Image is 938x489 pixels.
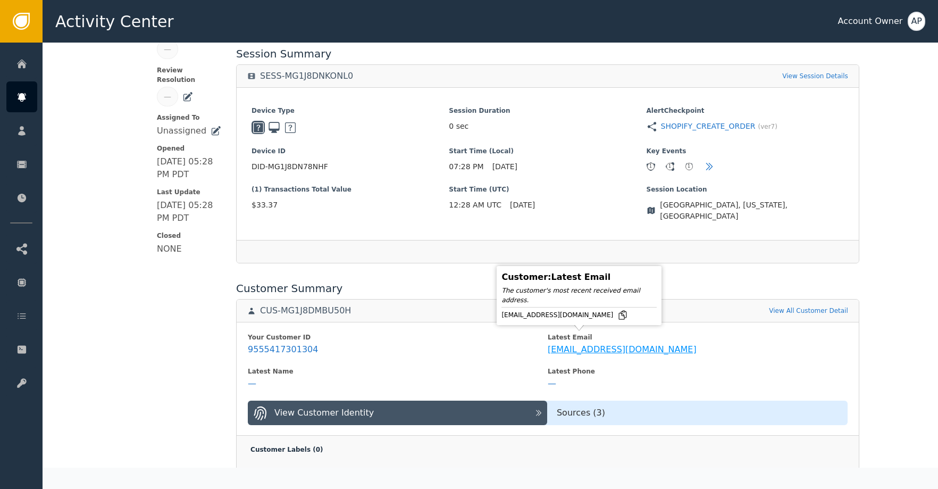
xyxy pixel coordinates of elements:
[248,367,548,376] div: Latest Name
[236,46,859,62] div: Session Summary
[647,146,844,156] span: Key Events
[252,185,449,194] span: (1) Transactions Total Value
[250,446,323,453] span: Customer Labels ( 0 )
[252,161,449,172] span: DID-MG1J8DN78NHF
[157,231,221,241] span: Closed
[55,10,174,34] span: Activity Center
[260,71,353,81] div: SESS-MG1J8DNKONL0
[647,185,844,194] span: Session Location
[248,333,548,342] div: Your Customer ID
[547,407,848,419] div: Sources ( 3 )
[164,44,171,55] div: —
[449,200,501,211] span: 12:28 AM UTC
[510,200,535,211] span: [DATE]
[157,243,182,255] div: NONE
[252,106,449,115] span: Device Type
[157,65,221,85] span: Review Resolution
[769,306,848,316] a: View All Customer Detail
[782,71,848,81] a: View Session Details
[548,367,848,376] div: Latest Phone
[274,407,374,419] div: View Customer Identity
[157,187,221,197] span: Last Update
[449,185,646,194] span: Start Time (UTC)
[252,146,449,156] span: Device ID
[666,163,674,170] div: 1
[647,163,655,170] div: 1
[157,155,221,181] div: [DATE] 05:28 PM PDT
[837,15,902,28] div: Account Owner
[647,106,844,115] span: Alert Checkpoint
[236,280,859,296] div: Customer Summary
[157,125,206,137] div: Unassigned
[248,344,318,355] div: 9555417301304
[501,310,657,320] div: [EMAIL_ADDRESS][DOMAIN_NAME]
[164,91,171,102] div: —
[758,122,777,131] span: (ver 7 )
[660,200,844,222] span: [GEOGRAPHIC_DATA], [US_STATE], [GEOGRAPHIC_DATA]
[661,121,756,132] a: SHOPIFY_CREATE_ORDER
[501,271,657,284] div: Customer : Latest Email
[908,12,925,31] button: AP
[548,333,848,342] div: Latest Email
[157,199,221,225] div: [DATE] 05:28 PM PDT
[449,106,646,115] span: Session Duration
[248,378,256,389] div: —
[492,161,517,172] span: [DATE]
[449,121,468,132] span: 0 sec
[449,161,483,172] span: 07:28 PM
[252,200,449,211] span: $33.37
[260,305,351,316] div: CUS-MG1J8DMBU50H
[157,113,221,122] span: Assigned To
[548,378,556,389] div: —
[501,286,657,305] div: The customer's most recent received email address.
[157,144,221,153] span: Opened
[548,344,697,355] div: [EMAIL_ADDRESS][DOMAIN_NAME]
[685,163,693,170] div: 1
[449,146,646,156] span: Start Time (Local)
[248,401,547,425] button: View Customer Identity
